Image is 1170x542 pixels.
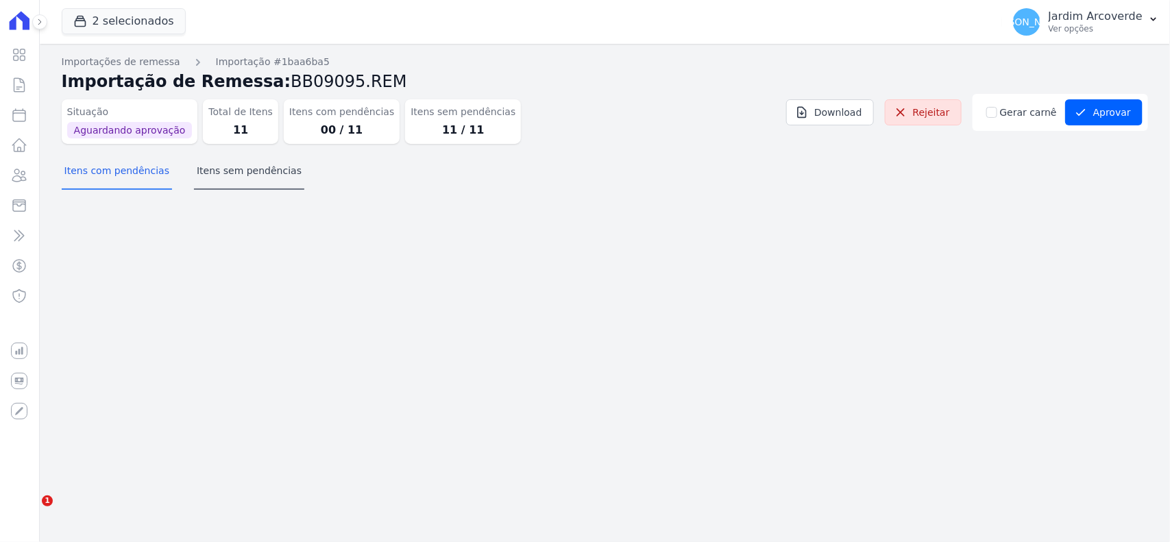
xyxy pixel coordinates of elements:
[67,105,193,119] dt: Situação
[62,8,186,34] button: 2 selecionados
[62,55,180,69] a: Importações de remessa
[194,154,304,190] button: Itens sem pendências
[1000,106,1057,120] label: Gerar carnê
[885,99,962,125] a: Rejeitar
[67,122,193,138] span: Aguardando aprovação
[411,105,515,119] dt: Itens sem pendências
[289,122,394,138] dd: 00 / 11
[411,122,515,138] dd: 11 / 11
[1002,3,1170,41] button: [PERSON_NAME] Jardim Arcoverde Ver opções
[1049,10,1143,23] p: Jardim Arcoverde
[14,495,47,528] iframe: Intercom live chat
[1065,99,1143,125] button: Aprovar
[62,55,1148,69] nav: Breadcrumb
[62,69,1148,94] h2: Importação de Remessa:
[1049,23,1143,34] p: Ver opções
[216,55,330,69] a: Importação #1baa6ba5
[786,99,874,125] a: Download
[289,105,394,119] dt: Itens com pendências
[208,122,273,138] dd: 11
[208,105,273,119] dt: Total de Itens
[291,72,406,91] span: BB09095.REM
[42,495,53,506] span: 1
[62,154,172,190] button: Itens com pendências
[986,17,1066,27] span: [PERSON_NAME]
